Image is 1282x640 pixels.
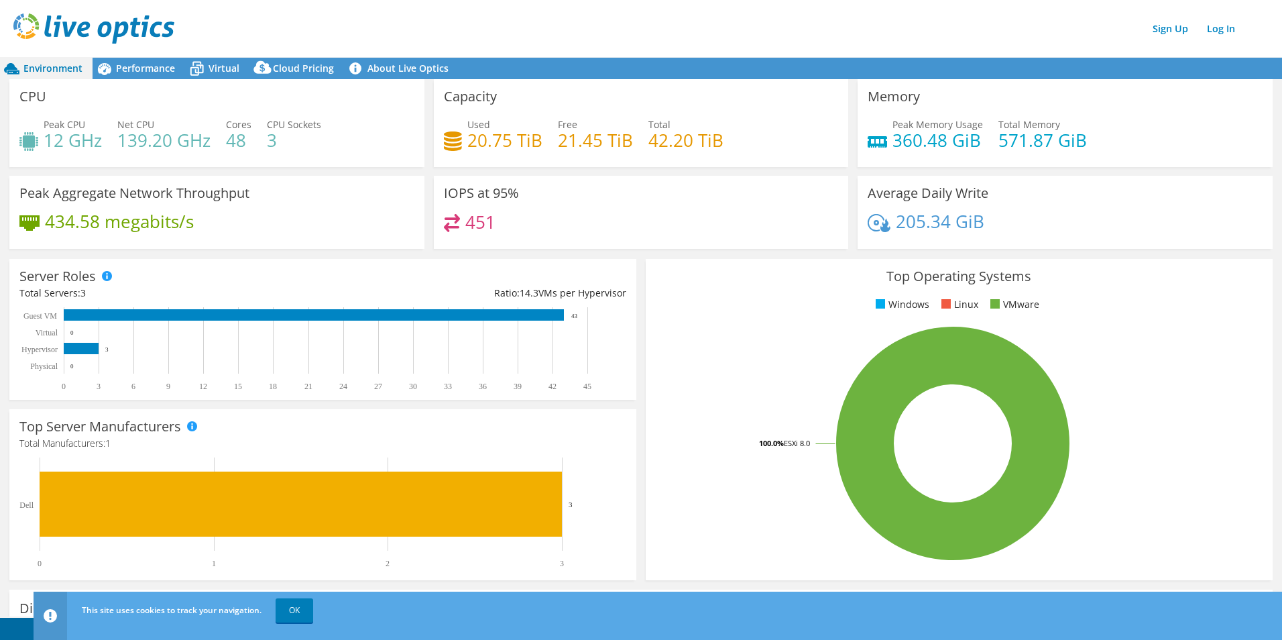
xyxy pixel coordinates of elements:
text: 12 [199,382,207,391]
h4: 571.87 GiB [998,133,1087,148]
text: Dell [19,500,34,510]
span: Environment [23,62,82,74]
a: OK [276,598,313,623]
div: Total Servers: [19,286,323,301]
span: Virtual [209,62,239,74]
text: 6 [131,382,135,391]
span: 1 [105,437,111,449]
span: 3 [80,286,86,299]
text: Virtual [36,328,58,337]
h4: Total Manufacturers: [19,436,626,451]
span: Cores [226,118,251,131]
img: live_optics_svg.svg [13,13,174,44]
h3: Capacity [444,89,497,104]
text: 0 [70,329,74,336]
h4: 434.58 megabits/s [45,214,194,229]
li: Windows [872,297,929,312]
text: 33 [444,382,452,391]
text: Physical [30,362,58,371]
div: Ratio: VMs per Hypervisor [323,286,626,301]
text: 3 [569,500,573,509]
tspan: ESXi 8.0 [784,438,810,448]
text: 39 [514,382,522,391]
h4: 139.20 GHz [117,133,211,148]
h3: CPU [19,89,46,104]
text: 15 [234,382,242,391]
h3: Average Daily Write [868,186,988,201]
text: 0 [62,382,66,391]
a: About Live Optics [344,58,459,79]
li: VMware [987,297,1039,312]
h4: 451 [465,215,496,229]
h3: Memory [868,89,920,104]
h4: 48 [226,133,251,148]
h3: Top Operating Systems [656,269,1263,284]
h3: Peak Aggregate Network Throughput [19,186,249,201]
h4: 20.75 TiB [467,133,542,148]
span: Total [648,118,671,131]
text: 0 [70,363,74,370]
h4: 360.48 GiB [892,133,983,148]
tspan: 100.0% [759,438,784,448]
text: Hypervisor [21,345,58,354]
a: Log In [1200,19,1242,38]
text: 24 [339,382,347,391]
span: Peak Memory Usage [892,118,983,131]
h4: 3 [267,133,321,148]
span: This site uses cookies to track your navigation. [82,604,261,616]
span: 14.3 [520,286,538,299]
h4: 21.45 TiB [558,133,633,148]
li: Linux [938,297,978,312]
text: 18 [269,382,277,391]
text: 42 [548,382,557,391]
h4: 12 GHz [44,133,102,148]
text: 36 [479,382,487,391]
h3: Server Roles [19,269,96,284]
text: 3 [560,559,564,568]
text: 1 [212,559,216,568]
text: 43 [571,313,578,319]
span: Performance [116,62,175,74]
h4: 205.34 GiB [896,214,984,229]
span: Net CPU [117,118,154,131]
span: Cloud Pricing [273,62,334,74]
h3: Top Server Manufacturers [19,419,181,434]
text: 2 [386,559,390,568]
h3: IOPS at 95% [444,186,519,201]
a: Sign Up [1146,19,1195,38]
text: 30 [409,382,417,391]
text: 21 [304,382,312,391]
text: 9 [166,382,170,391]
span: Free [558,118,577,131]
text: 0 [38,559,42,568]
text: Guest VM [23,311,57,321]
span: CPU Sockets [267,118,321,131]
text: 3 [105,346,109,353]
text: 3 [97,382,101,391]
span: Used [467,118,490,131]
text: 27 [374,382,382,391]
h4: 42.20 TiB [648,133,723,148]
span: Total Memory [998,118,1060,131]
span: Peak CPU [44,118,85,131]
text: 45 [583,382,591,391]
